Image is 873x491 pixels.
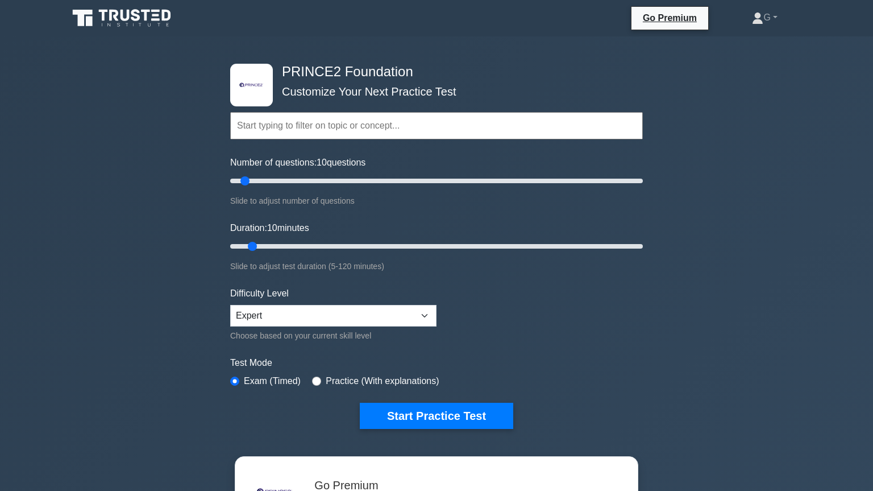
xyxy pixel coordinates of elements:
h4: PRINCE2 Foundation [277,64,587,80]
a: G [725,6,805,29]
span: 10 [317,158,327,167]
label: Number of questions: questions [230,156,365,170]
div: Choose based on your current skill level [230,329,436,343]
button: Start Practice Test [360,403,513,429]
div: Slide to adjust test duration (5-120 minutes) [230,259,643,273]
label: Difficulty Level [230,287,289,300]
label: Exam (Timed) [244,374,301,388]
input: Start typing to filter on topic or concept... [230,112,643,139]
label: Test Mode [230,356,643,370]
span: 10 [267,223,277,233]
label: Duration: minutes [230,221,309,235]
label: Practice (With explanations) [326,374,439,388]
div: Slide to adjust number of questions [230,194,643,208]
a: Go Premium [636,11,704,25]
